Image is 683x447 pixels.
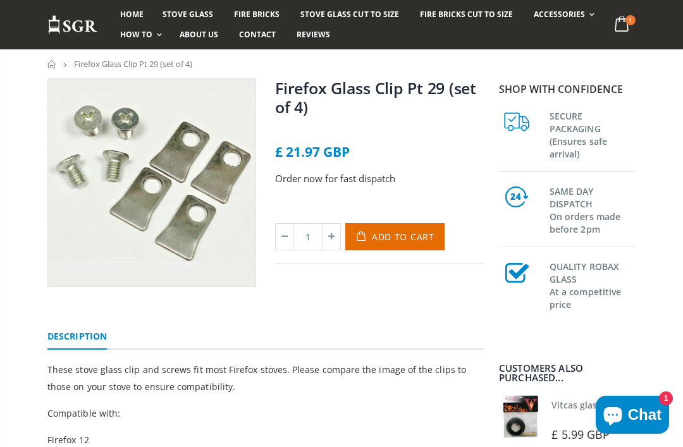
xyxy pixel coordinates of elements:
p: Order now for fast dispatch [275,171,484,186]
div: Customers also purchased... [499,364,636,383]
span: 1 [625,15,636,25]
a: Home [47,60,57,68]
img: Stove Glass Replacement [47,15,98,35]
a: Home [111,4,153,25]
span: Stove Glass [163,9,213,20]
button: Add to Cart [345,223,445,250]
a: Stove Glass [153,4,223,25]
span: About us [180,29,218,40]
span: Fire Bricks Cut To Size [420,9,513,20]
img: Vitcas stove glass bedding in tape [499,395,542,438]
p: Compatible with: [47,405,484,422]
a: About us [170,25,228,45]
a: Description [47,324,107,350]
a: Fire Bricks Cut To Size [410,4,522,25]
span: Fire Bricks [234,9,280,20]
p: Shop with confidence [499,82,636,97]
span: Contact [239,29,276,40]
h3: SAME DAY DISPATCH On orders made before 2pm [550,183,636,236]
a: Accessories [524,4,601,25]
inbox-online-store-chat: Shopify online store chat [592,396,673,437]
a: Firefox Glass Clip Pt 29 (set of 4) [275,77,476,118]
a: 1 [610,13,636,37]
img: Firefox_PT_29_glass_clips_800x_crop_center.webp [48,79,255,286]
span: Stove Glass Cut To Size [300,9,398,20]
span: £ 21.97 GBP [275,143,350,161]
a: Contact [230,25,285,45]
span: Add to Cart [372,231,434,243]
span: Accessories [534,9,585,20]
h3: QUALITY ROBAX GLASS At a competitive price [550,258,636,311]
span: How To [120,29,152,40]
a: Fire Bricks [225,4,289,25]
span: £ 5.99 GBP [551,427,610,442]
a: Reviews [287,25,340,45]
a: How To [111,25,168,45]
p: These stove glass clip and screws fit most Firefox stoves. Please compare the image of the clips ... [47,361,484,395]
span: Home [120,9,144,20]
span: Firefox Glass Clip Pt 29 (set of 4) [74,58,192,70]
a: Stove Glass Cut To Size [291,4,408,25]
h3: SECURE PACKAGING (Ensures safe arrival) [550,107,636,161]
span: Reviews [297,29,330,40]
